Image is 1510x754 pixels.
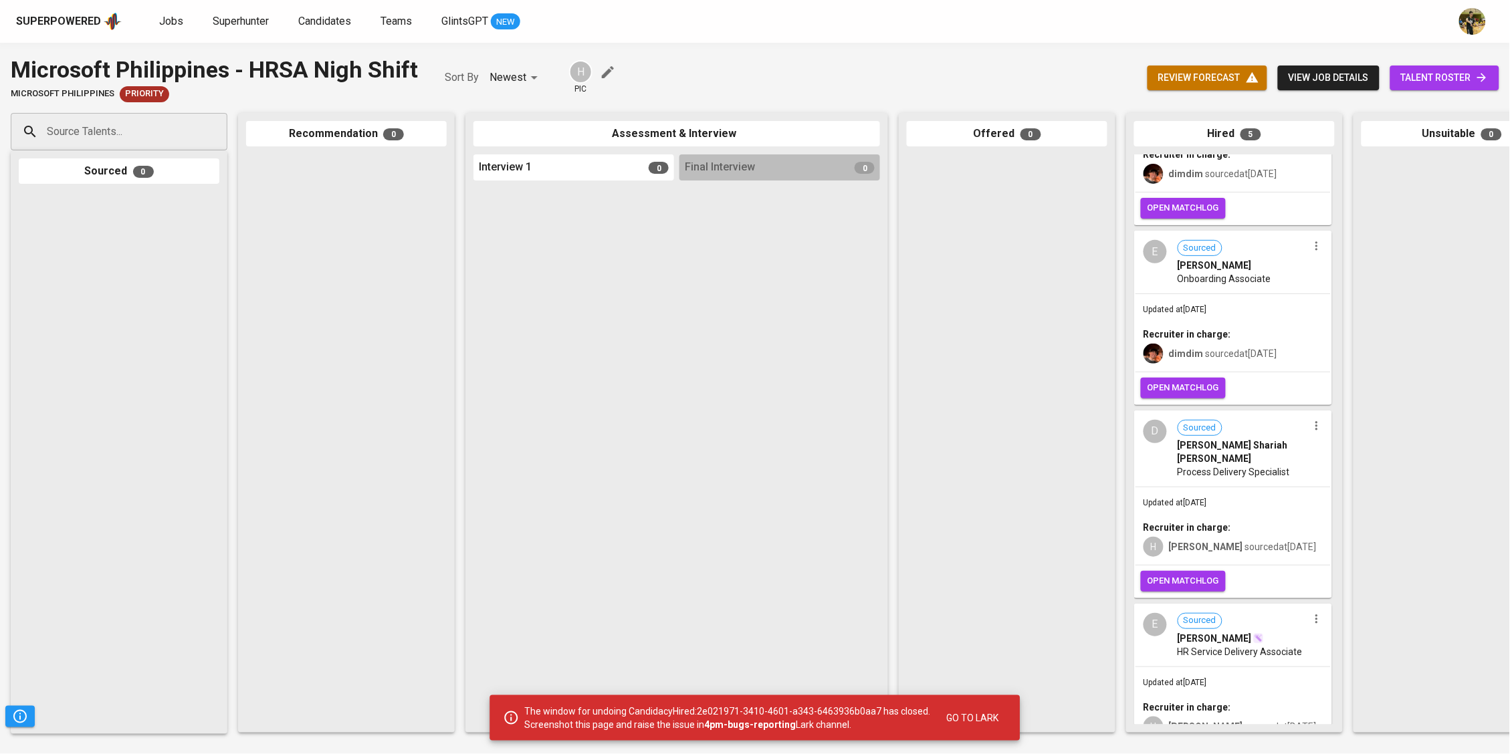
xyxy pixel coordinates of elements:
[473,121,880,147] div: Assessment & Interview
[1481,128,1502,140] span: 0
[1144,537,1164,557] div: H
[1169,168,1204,179] b: dimdim
[11,53,418,86] div: Microsoft Philippines - HRSA Nigh Shift
[5,706,35,727] button: Pipeline Triggers
[479,160,532,175] span: Interview 1
[383,128,404,140] span: 0
[1144,344,1164,364] img: diemas@glints.com
[381,13,415,30] a: Teams
[133,166,154,178] span: 0
[1169,348,1277,359] span: sourced at [DATE]
[1169,541,1317,552] span: sourced at [DATE]
[1148,574,1219,589] span: open matchlog
[1178,632,1252,645] span: [PERSON_NAME]
[1169,541,1243,552] b: [PERSON_NAME]
[1144,498,1207,507] span: Updated at [DATE]
[855,162,875,174] span: 0
[298,15,351,27] span: Candidates
[685,160,755,175] span: Final Interview
[1144,305,1207,314] span: Updated at [DATE]
[1158,70,1257,86] span: review forecast
[1178,614,1222,627] span: Sourced
[246,121,447,147] div: Recommendation
[1401,70,1489,86] span: talent roster
[491,15,520,29] span: NEW
[490,70,526,86] p: Newest
[298,13,354,30] a: Candidates
[159,15,183,27] span: Jobs
[441,13,520,30] a: GlintsGPT NEW
[16,11,122,31] a: Superpoweredapp logo
[490,66,542,90] div: Newest
[1289,70,1369,86] span: view job details
[947,710,999,727] span: Go to Lark
[441,15,488,27] span: GlintsGPT
[1459,8,1486,35] img: yongcheng@glints.com
[1141,571,1226,592] button: open matchlog
[649,162,669,174] span: 0
[1144,522,1231,533] b: Recruiter in charge:
[11,88,114,100] span: Microsoft Philippines
[1178,422,1222,434] span: Sourced
[907,121,1107,147] div: Offered
[1390,66,1499,90] a: talent roster
[1241,128,1261,140] span: 5
[705,719,796,730] b: 4pm-bugs-reporting
[16,14,101,29] div: Superpowered
[120,86,169,102] div: New Job received from Demand Team
[1169,721,1317,732] span: sourced at [DATE]
[1178,242,1222,255] span: Sourced
[19,158,219,184] div: Sourced
[1178,259,1252,272] span: [PERSON_NAME]
[942,705,1004,731] button: Go to Lark
[1144,329,1231,340] b: Recruiter in charge:
[1134,410,1332,598] div: DSourced[PERSON_NAME] Shariah [PERSON_NAME]Process Delivery SpecialistUpdated at[DATE]Recruiter i...
[220,130,223,133] button: Open
[1144,240,1167,263] div: E
[1134,231,1332,405] div: ESourced[PERSON_NAME]Onboarding AssociateUpdated at[DATE]Recruiter in charge:dimdim sourcedat[DAT...
[1144,420,1167,443] div: D
[1178,465,1290,479] span: Process Delivery Specialist
[445,70,479,86] p: Sort By
[1148,66,1267,90] button: review forecast
[1144,702,1231,713] b: Recruiter in charge:
[1134,121,1335,147] div: Hired
[569,60,592,84] div: H
[525,705,931,731] p: The window for undoing CandidacyHired:2e021971-3410-4601-a343-6463936b0aa7 has closed. Screenshot...
[381,15,412,27] span: Teams
[104,11,122,31] img: app logo
[1169,348,1204,359] b: dimdim
[1148,380,1219,396] span: open matchlog
[1178,645,1303,658] span: HR Service Delivery Associate
[1144,678,1207,687] span: Updated at [DATE]
[1253,633,1264,644] img: magic_wand.svg
[1178,272,1271,285] span: Onboarding Associate
[1141,198,1226,219] button: open matchlog
[1144,717,1164,737] div: H
[159,13,186,30] a: Jobs
[213,13,272,30] a: Superhunter
[1144,164,1164,184] img: diemas@glints.com
[1141,378,1226,398] button: open matchlog
[1148,201,1219,216] span: open matchlog
[1169,168,1277,179] span: sourced at [DATE]
[213,15,269,27] span: Superhunter
[1144,613,1167,636] div: E
[1178,438,1308,465] span: [PERSON_NAME] Shariah [PERSON_NAME]
[120,88,169,100] span: Priority
[1169,721,1243,732] b: [PERSON_NAME]
[569,60,592,95] div: pic
[1020,128,1041,140] span: 0
[1144,149,1231,160] b: Recruiter in charge:
[1278,66,1380,90] button: view job details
